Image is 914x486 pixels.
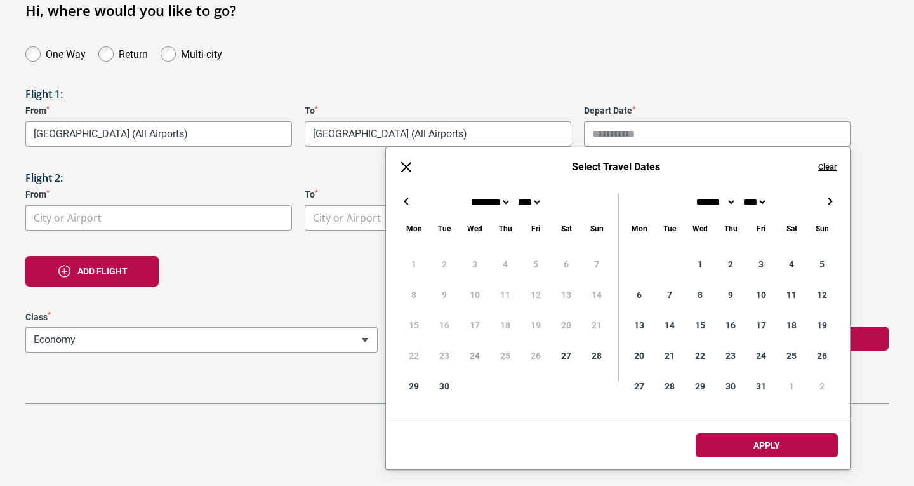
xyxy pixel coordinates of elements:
div: 28 [581,341,612,371]
div: 30 [715,371,746,402]
div: 27 [624,371,654,402]
h6: Select Travel Dates [427,161,805,173]
div: Sunday [807,222,837,236]
div: Wednesday [685,222,715,236]
div: 17 [746,310,776,341]
div: Saturday [551,222,581,236]
span: City or Airport [313,211,381,225]
button: Add flight [25,256,159,287]
div: 10 [746,280,776,310]
div: Saturday [776,222,807,236]
div: 14 [654,310,685,341]
div: 2 [807,371,837,402]
span: City or Airport [25,205,292,231]
div: 25 [776,341,807,371]
div: 1 [776,371,807,402]
div: Tuesday [654,222,685,236]
div: 9 [715,280,746,310]
div: 29 [399,371,429,402]
div: 18 [776,310,807,341]
div: 29 [685,371,715,402]
span: Economy [25,327,378,353]
span: Rome, Italy [305,121,571,147]
span: City or Airport [305,206,571,231]
h3: Flight 1: [25,88,889,100]
div: 28 [654,371,685,402]
label: From [25,189,292,200]
div: 5 [807,249,837,280]
span: Melbourne, Australia [26,122,291,146]
div: Wednesday [460,222,490,236]
div: Thursday [490,222,520,236]
span: City or Airport [34,211,102,225]
div: 6 [624,280,654,310]
div: 26 [807,341,837,371]
label: Class [25,312,378,323]
label: One Way [46,45,86,60]
div: 22 [685,341,715,371]
button: → [822,194,837,209]
div: Friday [520,222,551,236]
div: Tuesday [429,222,460,236]
button: ← [399,194,414,209]
div: 13 [624,310,654,341]
div: 21 [654,341,685,371]
div: 23 [715,341,746,371]
div: 2 [715,249,746,280]
button: Clear [818,161,837,173]
label: Depart Date [584,105,851,116]
div: 12 [807,280,837,310]
div: 16 [715,310,746,341]
label: To [305,189,571,200]
div: Monday [624,222,654,236]
div: 3 [746,249,776,280]
div: 8 [685,280,715,310]
span: Melbourne, Australia [25,121,292,147]
span: Economy [26,328,377,352]
label: To [305,105,571,116]
div: 15 [685,310,715,341]
span: City or Airport [26,206,291,231]
div: 19 [807,310,837,341]
div: 7 [654,280,685,310]
div: 4 [776,249,807,280]
div: 20 [624,341,654,371]
div: Monday [399,222,429,236]
h3: Flight 2: [25,172,889,184]
div: 24 [746,341,776,371]
button: Apply [696,433,838,457]
div: Thursday [715,222,746,236]
div: Friday [746,222,776,236]
div: 11 [776,280,807,310]
span: City or Airport [305,205,571,231]
div: 31 [746,371,776,402]
div: Sunday [581,222,612,236]
label: Return [119,45,148,60]
label: Multi-city [181,45,222,60]
label: From [25,105,292,116]
div: 1 [685,249,715,280]
span: Rome, Italy [305,122,571,146]
div: 30 [429,371,460,402]
div: 27 [551,341,581,371]
h1: Hi, where would you like to go? [25,2,889,18]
